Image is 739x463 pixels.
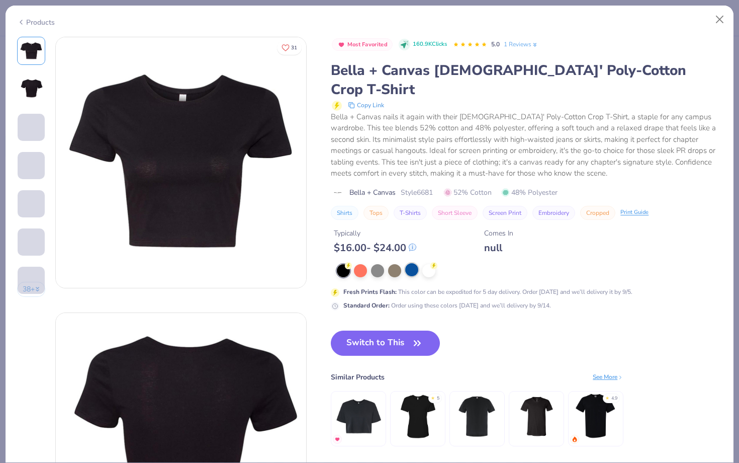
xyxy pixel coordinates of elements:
button: T-Shirts [394,206,427,220]
div: 5 [437,395,439,402]
span: 31 [291,45,297,50]
button: Embroidery [532,206,575,220]
span: 5.0 [491,40,500,48]
button: Tops [363,206,389,220]
div: Order using these colors [DATE] and we’ll delivery by 9/14. [343,301,551,310]
img: brand logo [331,189,344,197]
div: See More [593,372,623,381]
div: 5.0 Stars [453,37,487,53]
div: Comes In [484,228,513,239]
div: Typically [334,228,416,239]
div: Print Guide [620,208,649,217]
img: Bella + Canvas Women's Jersey Crop Tee [335,393,383,440]
img: User generated content [18,256,19,283]
button: copy to clipboard [345,99,387,111]
span: 160.9K Clicks [413,40,447,49]
img: User generated content [18,179,19,206]
button: Close [710,10,729,29]
button: Short Sleeve [432,206,478,220]
strong: Standard Order : [343,301,390,310]
span: Most Favorited [347,42,388,47]
div: 4.9 [611,395,617,402]
div: Products [17,17,55,28]
img: Bella + Canvas Ladies' Relaxed Jersey Short-Sleeve T-Shirt [394,393,442,440]
img: Comfort Colors Adult Heavyweight RS Pocket T-Shirt [572,393,620,440]
span: Bella + Canvas [349,187,396,198]
img: Back [19,77,43,101]
button: Screen Print [483,206,527,220]
img: Front [56,37,306,288]
div: This color can be expedited for 5 day delivery. Order [DATE] and we’ll delivery it by 9/5. [343,287,632,296]
img: Front [19,39,43,63]
strong: Fresh Prints Flash : [343,288,397,296]
button: Shirts [331,206,358,220]
div: ★ [605,395,609,399]
button: Badge Button [332,38,393,51]
img: User generated content [18,294,19,321]
button: Like [277,40,302,55]
div: null [484,242,513,254]
div: Bella + Canvas [DEMOGRAPHIC_DATA]' Poly-Cotton Crop T-Shirt [331,61,722,99]
img: Most Favorited sort [337,41,345,49]
button: Switch to This [331,331,440,356]
div: Similar Products [331,372,385,382]
span: 52% Cotton [444,187,492,198]
img: Bella + Canvas Unisex Poly-Cotton Short-Sleeve T-Shirt [453,393,501,440]
div: ★ [431,395,435,399]
div: $ 16.00 - $ 24.00 [334,242,416,254]
img: User generated content [18,141,19,168]
img: Bella + Canvas Unisex Jersey Short-Sleeve V-Neck T-Shirt [513,393,561,440]
a: 1 Reviews [504,40,538,49]
img: MostFav.gif [334,436,340,442]
div: Bella + Canvas nails it again with their [DEMOGRAPHIC_DATA]' Poly-Cotton Crop T-Shirt, a staple f... [331,111,722,179]
button: Cropped [580,206,615,220]
button: 38+ [17,282,46,297]
span: 48% Polyester [502,187,558,198]
img: trending.gif [572,436,578,442]
img: User generated content [18,217,19,245]
span: Style 6681 [401,187,433,198]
